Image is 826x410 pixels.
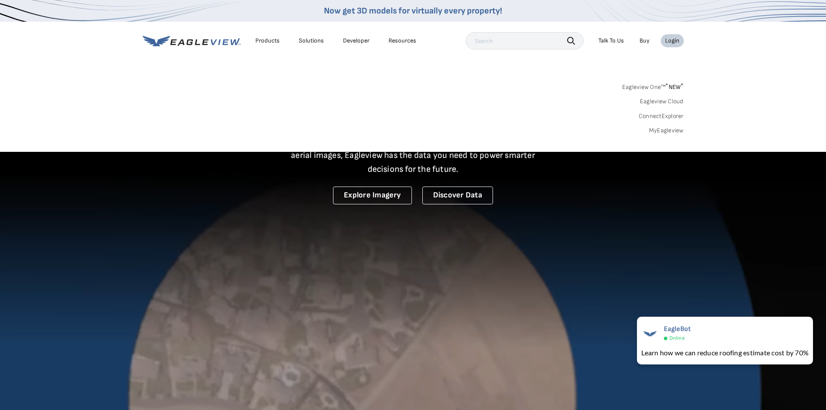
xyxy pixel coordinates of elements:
[466,32,584,49] input: Search
[343,37,369,45] a: Developer
[622,81,684,91] a: Eagleview One™*NEW*
[664,325,691,333] span: EagleBot
[640,98,684,105] a: Eagleview Cloud
[389,37,416,45] div: Resources
[641,325,659,342] img: EagleBot
[598,37,624,45] div: Talk To Us
[281,134,546,176] p: A new era starts here. Built on more than 3.5 billion high-resolution aerial images, Eagleview ha...
[649,127,684,134] a: MyEagleview
[669,335,685,341] span: Online
[666,83,683,91] span: NEW
[255,37,280,45] div: Products
[640,37,650,45] a: Buy
[324,6,502,16] a: Now get 3D models for virtually every property!
[641,348,809,358] div: Learn how we can reduce roofing estimate cost by 70%
[639,112,684,120] a: ConnectExplorer
[333,187,412,204] a: Explore Imagery
[299,37,324,45] div: Solutions
[422,187,493,204] a: Discover Data
[665,37,679,45] div: Login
